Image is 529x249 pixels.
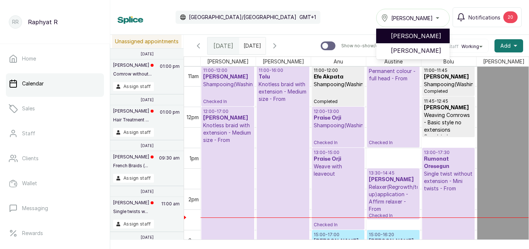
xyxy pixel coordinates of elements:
[424,111,473,133] p: Weaving Cornrows - Basic style no extensions
[314,99,363,105] span: Completed
[187,237,200,244] div: 3pm
[213,41,233,50] span: [DATE]
[113,209,154,215] p: Single twists w...
[159,108,181,128] p: 01:00 pm
[12,18,19,26] p: RR
[424,155,473,170] h3: Rumonat Oresegun
[314,155,363,163] h3: Praise Orji
[141,52,154,56] p: [DATE]
[159,62,181,82] p: 01:00 pm
[448,44,485,50] button: StaffWorking
[113,71,154,77] p: Cornrow without...
[314,109,363,114] p: 12:00 - 13:00
[22,205,48,212] p: Messaging
[113,174,154,183] button: Assign staff
[6,223,104,243] a: Rewards
[6,173,104,194] a: Wallet
[424,98,473,104] p: 11:45 - 12:45
[22,130,35,137] p: Staff
[332,57,345,66] span: Anu
[6,198,104,219] a: Messaging
[259,67,307,73] p: 11:00 - 16:00
[261,57,306,66] span: [PERSON_NAME]
[369,238,418,245] h3: [PERSON_NAME]
[203,81,252,88] p: Shampooing(Washing)
[206,57,250,66] span: [PERSON_NAME]
[158,154,181,174] p: 09:30 am
[424,88,473,94] span: Completed
[314,122,363,129] p: Shampooing(Washing)
[112,35,181,48] p: Unassigned appointments
[424,81,473,88] p: Shampooing(Washing)
[314,81,363,88] p: Shampooing(Washing)
[6,123,104,144] a: Staff
[500,42,511,50] span: Add
[113,200,154,206] p: [PERSON_NAME]
[442,57,456,66] span: Bolu
[376,9,450,27] button: [PERSON_NAME]
[160,200,181,220] p: 11:00 am
[141,189,154,194] p: [DATE]
[113,82,154,91] button: Assign staff
[203,99,252,105] span: Checked In
[141,235,154,239] p: [DATE]
[369,176,418,183] h3: [PERSON_NAME]
[22,55,36,62] p: Home
[448,44,458,50] span: Staff
[187,195,200,203] div: 2pm
[314,140,363,146] span: Checked In
[208,37,239,54] div: [DATE]
[22,230,43,237] p: Rewards
[299,14,316,21] p: GMT+1
[188,154,200,162] div: 1pm
[187,72,200,80] div: 11am
[113,62,154,68] p: [PERSON_NAME]
[22,180,37,187] p: Wallet
[259,81,307,103] p: Knotless braid with extension - Medium size - From
[22,80,44,87] p: Calendar
[461,44,479,50] span: Working
[314,238,363,245] h3: [PERSON_NAME]
[22,155,39,162] p: Clients
[113,154,154,160] p: [PERSON_NAME]
[369,140,418,146] span: Checked In
[391,46,444,55] span: [PERSON_NAME]
[369,170,418,176] p: 13:30 - 14:45
[314,67,363,73] p: 11:00 - 12:00
[424,104,473,111] h3: [PERSON_NAME]
[6,98,104,119] a: Sales
[113,128,154,137] button: Assign staff
[203,114,252,122] h3: [PERSON_NAME]
[28,18,58,26] p: Raphyat R
[376,27,450,59] ul: [PERSON_NAME]
[391,32,444,40] span: [PERSON_NAME]
[468,14,500,21] span: Notifications
[424,133,473,139] span: Completed
[141,98,154,102] p: [DATE]
[482,57,526,66] span: [PERSON_NAME]
[6,48,104,69] a: Home
[22,105,35,112] p: Sales
[314,163,363,177] p: Weave with leaveout
[369,213,418,219] span: Checked In
[341,43,396,49] p: Show no-show/cancelled
[189,14,296,21] p: [GEOGRAPHIC_DATA]/[GEOGRAPHIC_DATA]
[314,150,363,155] p: 13:00 - 15:00
[141,143,154,148] p: [DATE]
[453,7,522,27] button: Notifications20
[185,113,200,121] div: 12pm
[424,73,473,81] h3: [PERSON_NAME]
[494,39,523,52] button: Add
[314,114,363,122] h3: Praise Orji
[203,73,252,81] h3: [PERSON_NAME]
[424,170,473,192] p: Single twist without extension - Mini twists - From
[113,220,154,228] button: Assign staff
[383,57,404,66] span: Austine
[203,122,252,144] p: Knotless braid with extension - Medium size - From
[391,14,433,22] span: [PERSON_NAME]
[314,222,363,228] span: Checked In
[424,150,473,155] p: 13:00 - 17:30
[369,232,418,238] p: 15:00 - 16:20
[113,108,154,114] p: [PERSON_NAME]
[203,67,252,73] p: 11:00 - 12:00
